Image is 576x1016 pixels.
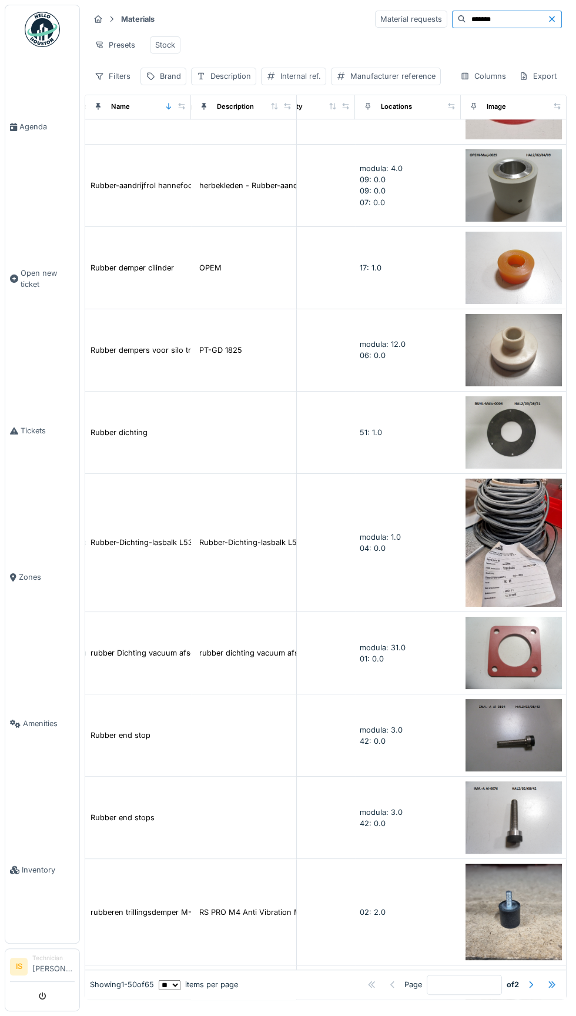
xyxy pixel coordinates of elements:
[32,954,75,979] li: [PERSON_NAME]
[360,263,381,272] span: 17: 1.0
[360,819,386,828] span: 42: 0.0
[23,718,75,729] span: Amenities
[254,647,350,659] div: 31.0
[91,427,148,438] div: Rubber dichting
[10,958,28,975] li: IS
[360,726,403,734] span: modula: 3.0
[360,908,386,917] span: 02: 2.0
[22,864,75,875] span: Inventory
[32,954,75,962] div: Technician
[160,71,181,82] div: Brand
[507,980,519,991] strong: of 2
[381,102,412,112] div: Locations
[254,730,350,741] div: 3.0
[199,537,386,548] div: Rubber-Dichting-lasbalk L53-L59 voor alle OPEM ...
[360,428,382,437] span: 51: 1.0
[91,262,174,273] div: Rubber demper cilinder
[5,797,79,943] a: Inventory
[514,68,562,85] div: Export
[111,102,130,112] div: Name
[21,425,75,436] span: Tickets
[5,650,79,797] a: Amenities
[91,812,155,823] div: Rubber end stops
[19,121,75,132] span: Agenda
[91,537,308,548] div: Rubber-Dichting-lasbalk L53 L59-voor alle [PERSON_NAME]
[360,198,385,207] span: 07: 0.0
[254,812,350,823] div: 3.0
[466,396,562,469] img: Rubber dichting
[25,12,60,47] img: Badge_color-CXgf-gQk.svg
[199,262,222,273] div: OPEM
[254,262,350,273] div: 1.0
[466,232,562,304] img: Rubber demper cilinder
[360,351,386,360] span: 06: 0.0
[199,180,387,191] div: herbekleden - Rubber-aandrijfrol-L58-L73-L80-L5...
[466,617,562,689] img: rubber Dichting vacuum afscheider hoekventiel -92 X 92
[5,200,79,357] a: Open new ticket
[375,11,447,28] div: Material requests
[280,71,321,82] div: Internal ref.
[360,654,384,663] span: 01: 0.0
[210,71,251,82] div: Description
[466,781,562,854] img: Rubber end stops
[487,102,506,112] div: Image
[159,980,238,991] div: items per page
[360,544,386,553] span: 04: 0.0
[466,149,562,222] img: Rubber-aandrijfrol hannefood
[254,537,350,548] div: 1.0
[91,647,294,659] div: rubber Dichting vacuum afscheider hoekventiel -92 X 92
[5,504,79,650] a: Zones
[360,175,386,184] span: 09: 0.0
[466,479,562,607] img: Rubber-Dichting-lasbalk L53 L59-voor alle OPEM Eriks
[116,14,159,25] strong: Materials
[91,907,246,918] div: rubberen trillingsdemper M-F M4x10 M4x4
[466,864,562,960] img: rubberen trillingsdemper M-F M4x10 M4x4
[91,180,197,191] div: Rubber-aandrijfrol hannefood
[90,980,154,991] div: Showing 1 - 50 of 65
[199,907,513,918] div: RS PRO M4 Anti Vibration Mount, [DEMOGRAPHIC_DATA] to [DEMOGRAPHIC_DATA] ...
[455,68,511,85] div: Columns
[360,340,406,349] span: modula: 12.0
[360,643,406,652] span: modula: 31.0
[199,647,382,659] div: rubber dichting vacuum afscheider hoekventiel p...
[466,314,562,386] img: Rubber dempers voor silo trilbodems
[360,737,386,746] span: 42: 0.0
[360,164,403,173] span: modula: 4.0
[89,36,140,54] div: Presets
[404,980,422,991] div: Page
[360,533,401,542] span: modula: 1.0
[21,268,75,290] span: Open new ticket
[254,180,350,191] div: 4.0
[19,571,75,583] span: Zones
[217,102,254,112] div: Description
[360,186,386,195] span: 09: 0.0
[155,39,175,51] div: Stock
[5,357,79,504] a: Tickets
[5,54,79,200] a: Agenda
[10,954,75,982] a: IS Technician[PERSON_NAME]
[254,345,350,356] div: 12.0
[466,699,562,771] img: Rubber end stop
[91,730,150,741] div: Rubber end stop
[199,345,242,356] div: PT-GD 1825
[254,907,350,918] div: 2.0
[360,808,403,817] span: modula: 3.0
[91,345,223,356] div: Rubber dempers voor silo trilbodems
[350,71,436,82] div: Manufacturer reference
[89,68,136,85] div: Filters
[254,427,350,438] div: 1.0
